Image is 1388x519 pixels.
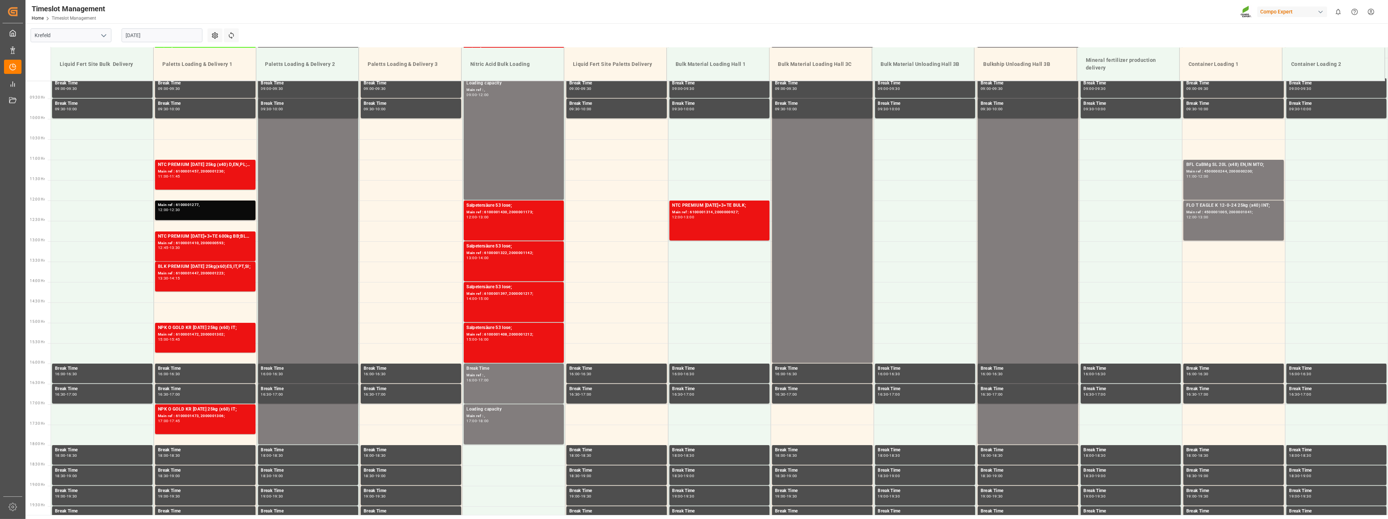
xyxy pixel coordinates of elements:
[672,372,683,376] div: 16:00
[57,58,147,71] div: Liquid Fert Site Bulk Delivery
[158,332,253,338] div: Main ref : 6100001472, 2000001302;
[1197,175,1198,178] div: -
[1084,372,1094,376] div: 16:00
[1095,393,1106,396] div: 17:00
[158,263,253,270] div: BLK PREMIUM [DATE] 25kg(x60)ES,IT,PT,SI;
[1301,372,1312,376] div: 16:30
[261,385,356,393] div: Break Time
[55,372,66,376] div: 16:00
[261,87,272,90] div: 09:00
[1186,202,1281,209] div: FLO T EAGLE K 12-0-24 25kg (x40) INT;
[569,80,664,87] div: Break Time
[478,256,489,259] div: 14:00
[890,87,900,90] div: 09:30
[158,277,169,280] div: 13:30
[55,393,66,396] div: 16:30
[1094,393,1095,396] div: -
[467,243,561,250] div: Salpetersäure 53 lose;
[569,365,664,372] div: Break Time
[1198,175,1209,178] div: 12:00
[364,100,458,107] div: Break Time
[273,87,283,90] div: 09:30
[683,372,684,376] div: -
[1198,107,1209,111] div: 10:00
[890,393,900,396] div: 17:00
[580,107,581,111] div: -
[467,291,561,297] div: Main ref : 6100001397, 2000001217;
[981,372,991,376] div: 16:00
[569,393,580,396] div: 16:30
[67,372,77,376] div: 16:30
[878,393,889,396] div: 16:30
[775,393,786,396] div: 16:30
[375,393,386,396] div: 17:00
[477,338,478,341] div: -
[30,177,45,181] span: 11:30 Hr
[467,297,477,300] div: 14:00
[775,80,870,87] div: Break Time
[467,332,561,338] div: Main ref : 6100001408, 2000001212;
[271,372,272,376] div: -
[170,372,180,376] div: 16:30
[673,58,763,71] div: Bulk Material Loading Hall 1
[478,297,489,300] div: 15:00
[158,169,253,175] div: Main ref : 6100001457, 2000001230;
[1095,87,1106,90] div: 09:30
[365,58,455,71] div: Paletts Loading & Delivery 3
[271,107,272,111] div: -
[364,393,374,396] div: 16:30
[261,393,272,396] div: 16:30
[467,209,561,215] div: Main ref : 6100001430, 2000001173;
[30,279,45,283] span: 14:00 Hr
[1301,107,1312,111] div: 10:00
[1347,4,1363,20] button: Help Center
[478,379,489,382] div: 17:00
[66,87,67,90] div: -
[1301,87,1312,90] div: 09:30
[1186,385,1281,393] div: Break Time
[775,87,786,90] div: 09:00
[569,107,580,111] div: 09:30
[477,256,478,259] div: -
[374,87,375,90] div: -
[170,208,180,211] div: 12:30
[683,107,684,111] div: -
[467,250,561,256] div: Main ref : 6100001322, 2000001142;
[1084,100,1178,107] div: Break Time
[169,175,170,178] div: -
[878,100,973,107] div: Break Time
[170,175,180,178] div: 11:45
[477,379,478,382] div: -
[1197,107,1198,111] div: -
[158,202,253,208] div: Main ref : 6100001277,
[30,95,45,99] span: 09:30 Hr
[169,372,170,376] div: -
[1198,372,1209,376] div: 16:30
[580,372,581,376] div: -
[1186,58,1276,71] div: Container Loading 1
[991,107,992,111] div: -
[32,3,105,14] div: Timeslot Management
[1197,215,1198,219] div: -
[672,80,767,87] div: Break Time
[1289,107,1300,111] div: 09:30
[878,365,973,372] div: Break Time
[158,107,169,111] div: 09:30
[581,87,592,90] div: 09:30
[981,365,1075,372] div: Break Time
[467,379,477,382] div: 16:00
[775,385,870,393] div: Break Time
[672,365,767,372] div: Break Time
[1095,107,1106,111] div: 10:00
[1289,393,1300,396] div: 16:30
[1301,393,1312,396] div: 17:00
[273,372,283,376] div: 16:30
[467,338,477,341] div: 15:00
[1289,385,1384,393] div: Break Time
[1257,5,1330,19] button: Compo Expert
[786,107,787,111] div: -
[31,28,111,42] input: Type to search/select
[67,87,77,90] div: 09:30
[672,393,683,396] div: 16:30
[271,87,272,90] div: -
